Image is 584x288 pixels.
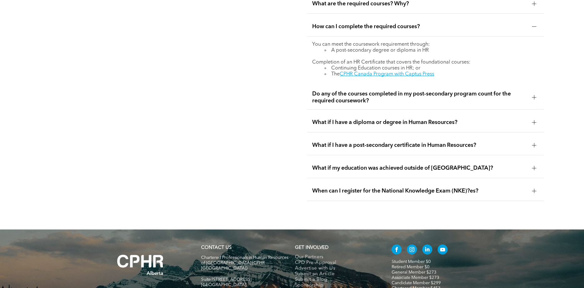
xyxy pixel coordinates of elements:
span: Chartered Professionals in Human Resources of [GEOGRAPHIC_DATA] (CPHR [GEOGRAPHIC_DATA]) [201,255,288,270]
a: Advertise with Us [295,266,378,271]
a: Retired Member $0 [392,265,429,269]
span: What if I have a post-secondary certificate in Human Resources? [312,142,527,149]
a: Student Member $0 [392,260,431,264]
a: Submit a Blog [295,277,378,283]
li: The [325,71,539,77]
a: General Member $273 [392,270,436,275]
a: CPHR Canada Program with Captus Press [340,72,434,77]
li: A post-secondary degree or diploma in HR [325,48,539,54]
p: Completion of an HR Certificate that covers the foundational courses: [312,59,539,65]
a: youtube [438,244,448,256]
span: GET INVOLVED [295,245,328,250]
span: What if my education was achieved outside of [GEOGRAPHIC_DATA]? [312,165,527,172]
a: facebook [392,244,402,256]
a: Submit an Article [295,271,378,277]
a: Our Partners [295,255,378,260]
a: instagram [407,244,417,256]
a: linkedin [422,244,432,256]
span: What are the required courses? Why? [312,0,527,7]
a: CPD Pre-Approval [295,260,378,266]
p: You can meet the coursework requirement through: [312,42,539,48]
span: Suite [STREET_ADDRESS] [201,277,251,282]
a: Associate Member $273 [392,275,439,280]
a: CONTACT US [201,245,231,250]
li: Continuing Education courses in HR; or [325,65,539,71]
span: What if I have a diploma or degree in Human Resources? [312,119,527,126]
a: Candidate Member $299 [392,281,441,285]
span: Do any of the courses completed in my post-secondary program count for the required coursework? [312,90,527,104]
img: A white background with a few lines on it [104,242,176,288]
span: How can I complete the required courses? [312,23,527,30]
span: When can I register for the National Knowledge Exam (NKE)?es? [312,188,527,194]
